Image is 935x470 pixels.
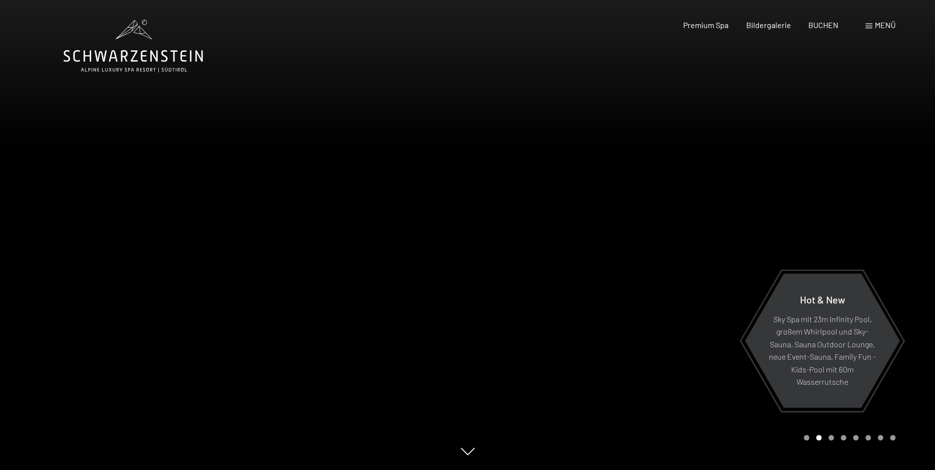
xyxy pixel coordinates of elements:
div: Carousel Page 2 (Current Slide) [816,435,822,440]
p: Sky Spa mit 23m Infinity Pool, großem Whirlpool und Sky-Sauna, Sauna Outdoor Lounge, neue Event-S... [769,312,876,388]
a: Hot & New Sky Spa mit 23m Infinity Pool, großem Whirlpool und Sky-Sauna, Sauna Outdoor Lounge, ne... [744,273,900,408]
div: Carousel Page 5 [853,435,859,440]
span: Hot & New [800,293,845,305]
a: Premium Spa [683,20,728,30]
div: Carousel Page 8 [890,435,896,440]
div: Carousel Page 6 [866,435,871,440]
div: Carousel Page 4 [841,435,846,440]
div: Carousel Pagination [800,435,896,440]
span: Menü [875,20,896,30]
div: Carousel Page 3 [829,435,834,440]
div: Carousel Page 1 [804,435,809,440]
div: Carousel Page 7 [878,435,883,440]
a: BUCHEN [808,20,838,30]
a: Bildergalerie [746,20,791,30]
